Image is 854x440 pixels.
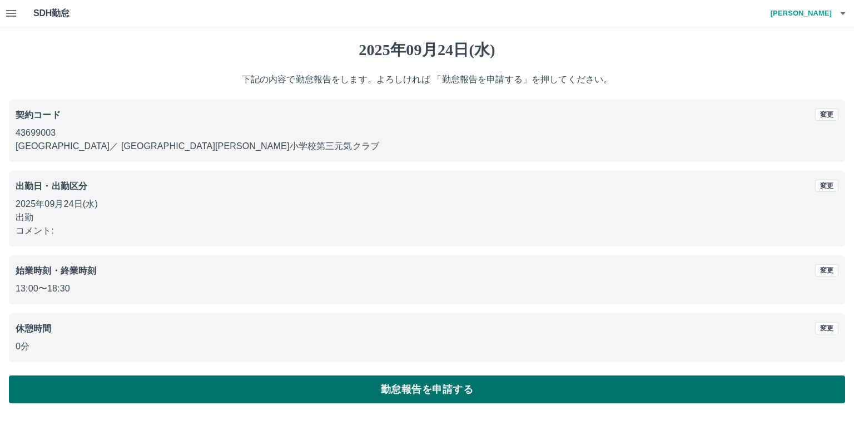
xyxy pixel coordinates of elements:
[815,264,838,276] button: 変更
[16,126,838,140] p: 43699003
[16,181,87,191] b: 出勤日・出勤区分
[16,266,96,275] b: 始業時刻・終業時刻
[815,322,838,334] button: 変更
[16,197,838,211] p: 2025年09月24日(水)
[9,375,845,403] button: 勤怠報告を申請する
[16,324,52,333] b: 休憩時間
[16,282,838,295] p: 13:00 〜 18:30
[815,108,838,121] button: 変更
[16,140,838,153] p: [GEOGRAPHIC_DATA] ／ [GEOGRAPHIC_DATA][PERSON_NAME]小学校第三元気クラブ
[9,41,845,60] h1: 2025年09月24日(水)
[815,180,838,192] button: 変更
[16,211,838,224] p: 出勤
[16,340,838,353] p: 0分
[16,110,61,120] b: 契約コード
[16,224,838,238] p: コメント:
[9,73,845,86] p: 下記の内容で勤怠報告をします。よろしければ 「勤怠報告を申請する」を押してください。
